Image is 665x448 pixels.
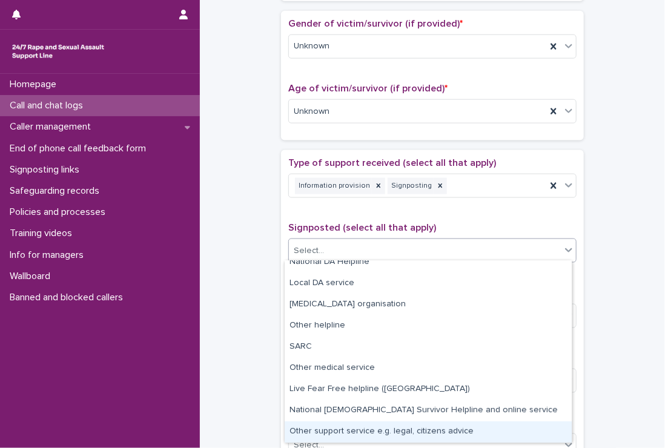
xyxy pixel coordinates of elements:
p: Safeguarding records [5,185,109,197]
div: National DA Helpline [285,252,572,273]
div: Information provision [295,178,372,194]
span: Unknown [294,40,329,53]
span: Signposted (select all that apply) [288,223,436,232]
div: Other counselling organisation [285,294,572,315]
div: SARC [285,337,572,358]
div: Signposting [388,178,434,194]
span: Type of support received (select all that apply) [288,158,496,168]
p: Signposting links [5,164,89,176]
p: Banned and blocked callers [5,292,133,303]
p: End of phone call feedback form [5,143,156,154]
div: Other medical service [285,358,572,379]
p: Policies and processes [5,206,115,218]
div: Live Fear Free helpline (Wales) [285,379,572,400]
div: Local DA service [285,273,572,294]
span: Age of victim/survivor (if provided) [288,84,448,93]
p: Homepage [5,79,66,90]
div: National Male Survivor Helpline and online service [285,400,572,421]
span: Unknown [294,105,329,118]
p: Call and chat logs [5,100,93,111]
span: Gender of victim/survivor (if provided) [288,19,463,28]
p: Training videos [5,228,82,239]
div: Other support service e.g. legal, citizens advice [285,421,572,443]
p: Caller management [5,121,101,133]
img: rhQMoQhaT3yELyF149Cw [10,39,107,64]
p: Info for managers [5,249,93,261]
div: Other helpline [285,315,572,337]
div: Select... [294,245,324,257]
p: Wallboard [5,271,60,282]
